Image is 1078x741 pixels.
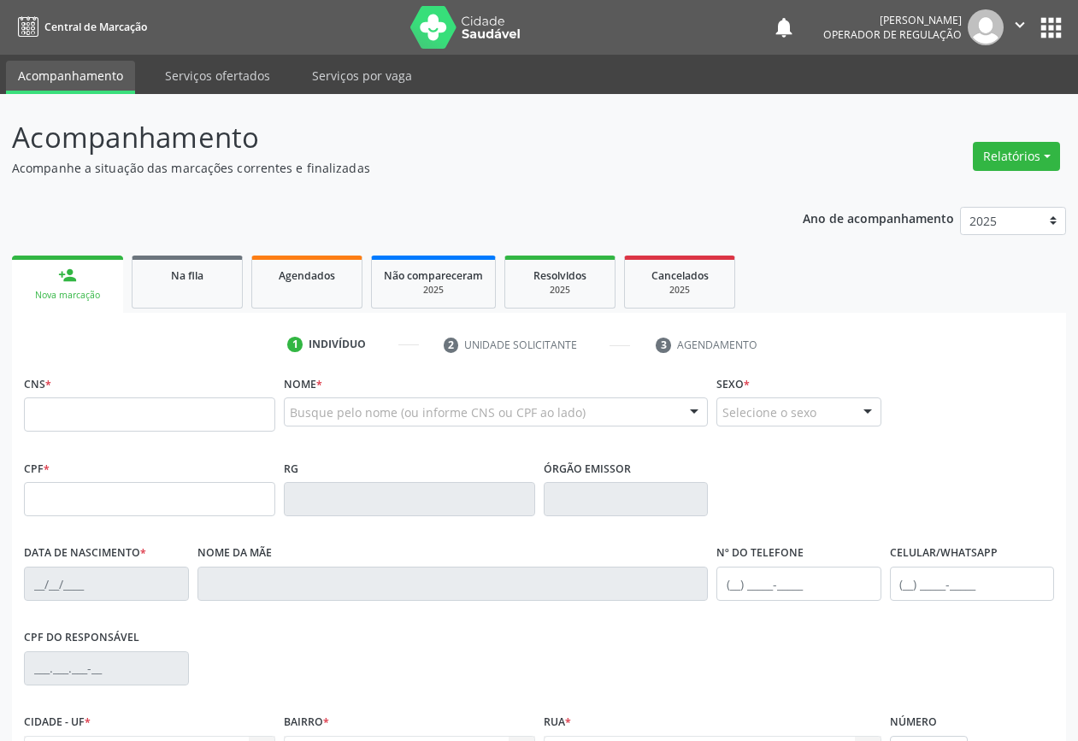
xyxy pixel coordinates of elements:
button: Relatórios [973,142,1060,171]
span: Não compareceram [384,268,483,283]
div: 2025 [517,284,603,297]
a: Serviços por vaga [300,61,424,91]
div: Nova marcação [24,289,111,302]
span: Operador de regulação [823,27,962,42]
label: CPF do responsável [24,625,139,651]
div: Indivíduo [309,337,366,352]
label: Rua [544,709,571,736]
span: Cancelados [651,268,709,283]
label: RG [284,456,298,482]
label: Sexo [716,371,750,397]
div: 1 [287,337,303,352]
span: Central de Marcação [44,20,147,34]
input: (__) _____-_____ [890,567,1055,601]
button: apps [1036,13,1066,43]
p: Acompanhe a situação das marcações correntes e finalizadas [12,159,750,177]
a: Serviços ofertados [153,61,282,91]
i:  [1010,15,1029,34]
p: Acompanhamento [12,116,750,159]
label: Nº do Telefone [716,540,804,567]
a: Acompanhamento [6,61,135,94]
label: Órgão emissor [544,456,631,482]
span: Agendados [279,268,335,283]
div: person_add [58,266,77,285]
a: Central de Marcação [12,13,147,41]
label: Data de nascimento [24,540,146,567]
div: [PERSON_NAME] [823,13,962,27]
div: 2025 [384,284,483,297]
label: Celular/WhatsApp [890,540,998,567]
span: Resolvidos [533,268,586,283]
button:  [1004,9,1036,45]
input: __/__/____ [24,567,189,601]
p: Ano de acompanhamento [803,207,954,228]
label: Nome da mãe [197,540,272,567]
label: CPF [24,456,50,482]
label: Bairro [284,709,329,736]
img: img [968,9,1004,45]
button: notifications [772,15,796,39]
span: Busque pelo nome (ou informe CNS ou CPF ao lado) [290,403,586,421]
input: ___.___.___-__ [24,651,189,685]
span: Na fila [171,268,203,283]
span: Selecione o sexo [722,403,816,421]
label: CNS [24,371,51,397]
label: Número [890,709,937,736]
label: Nome [284,371,322,397]
div: 2025 [637,284,722,297]
input: (__) _____-_____ [716,567,881,601]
